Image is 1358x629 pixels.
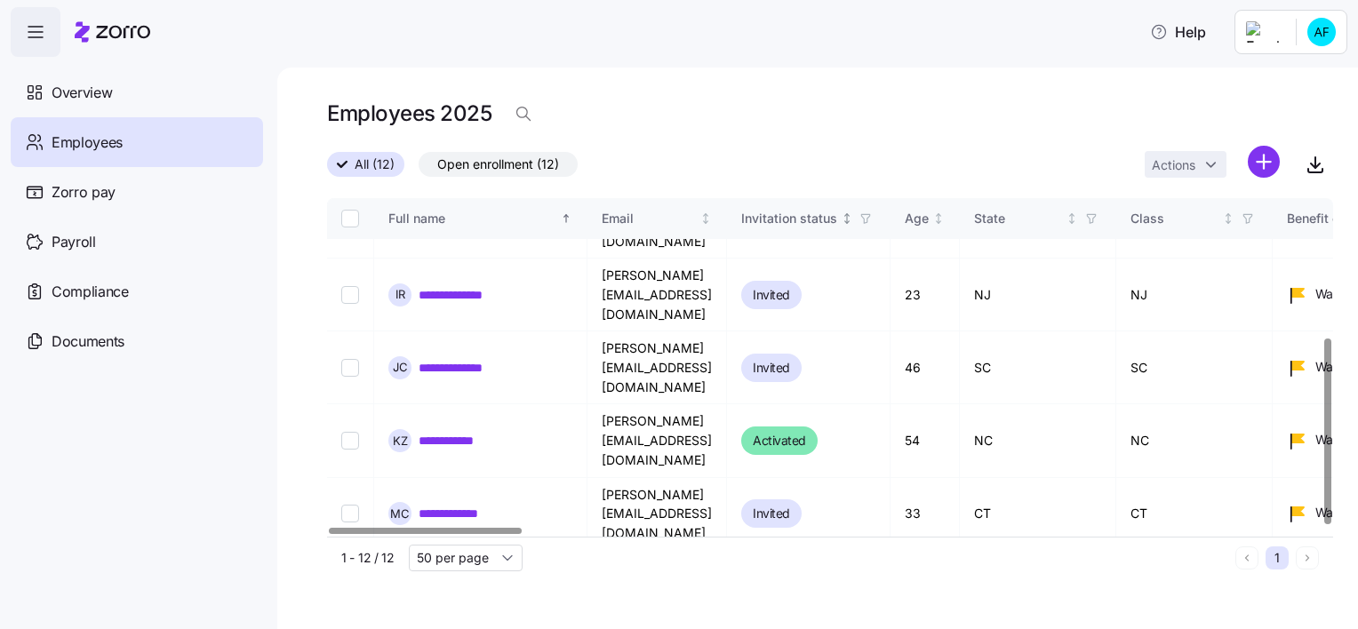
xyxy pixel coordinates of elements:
td: NJ [960,259,1116,331]
img: cd529cdcbd5d10ae9f9e980eb8645e58 [1307,18,1336,46]
span: Overview [52,82,112,104]
th: AgeNot sorted [891,198,960,239]
td: NC [960,404,1116,477]
td: [PERSON_NAME][EMAIL_ADDRESS][DOMAIN_NAME] [587,259,727,331]
div: Email [602,209,697,228]
span: Invited [753,284,790,306]
span: Invited [753,503,790,524]
input: Select record 6 [341,359,359,377]
input: Select record 5 [341,286,359,304]
input: Select all records [341,210,359,227]
td: CT [960,478,1116,551]
th: StateNot sorted [960,198,1116,239]
span: Open enrollment (12) [437,153,559,176]
span: Help [1150,21,1206,43]
span: Zorro pay [52,181,116,203]
td: SC [1116,331,1273,404]
input: Select record 8 [341,505,359,522]
button: Previous page [1235,546,1258,569]
button: Help [1136,14,1220,50]
button: Next page [1296,546,1319,569]
button: 1 [1266,546,1289,569]
span: Activated [753,430,806,451]
a: Compliance [11,267,263,316]
span: M C [390,508,410,520]
svg: add icon [1248,146,1280,178]
button: Actions [1145,151,1226,178]
div: Class [1130,209,1219,228]
td: 33 [891,478,960,551]
div: State [974,209,1063,228]
th: Invitation statusNot sorted [727,198,891,239]
div: Full name [388,209,557,228]
div: Not sorted [932,212,945,225]
span: Actions [1152,159,1195,171]
span: Payroll [52,231,96,253]
td: 54 [891,404,960,477]
span: All (12) [355,153,395,176]
input: Select record 7 [341,432,359,450]
th: EmailNot sorted [587,198,727,239]
a: Documents [11,316,263,366]
th: ClassNot sorted [1116,198,1273,239]
a: Zorro pay [11,167,263,217]
div: Not sorted [1222,212,1234,225]
td: CT [1116,478,1273,551]
span: 1 - 12 / 12 [341,549,395,567]
div: Not sorted [841,212,853,225]
td: 23 [891,259,960,331]
th: Full nameSorted ascending [374,198,587,239]
a: Payroll [11,217,263,267]
td: [PERSON_NAME][EMAIL_ADDRESS][DOMAIN_NAME] [587,331,727,404]
span: I R [395,289,405,300]
span: Employees [52,131,123,154]
a: Overview [11,68,263,117]
span: Documents [52,330,124,353]
td: SC [960,331,1116,404]
td: 46 [891,331,960,404]
div: Not sorted [699,212,712,225]
td: [PERSON_NAME][EMAIL_ADDRESS][DOMAIN_NAME] [587,478,727,551]
span: J C [393,362,408,373]
a: Employees [11,117,263,167]
div: Invitation status [741,209,837,228]
div: Not sorted [1066,212,1078,225]
td: NC [1116,404,1273,477]
h1: Employees 2025 [327,100,491,127]
td: [PERSON_NAME][EMAIL_ADDRESS][DOMAIN_NAME] [587,404,727,477]
span: Invited [753,357,790,378]
div: Age [905,209,929,228]
td: NJ [1116,259,1273,331]
span: K Z [393,435,408,447]
span: Compliance [52,281,129,303]
img: Employer logo [1246,21,1282,43]
div: Sorted ascending [560,212,572,225]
